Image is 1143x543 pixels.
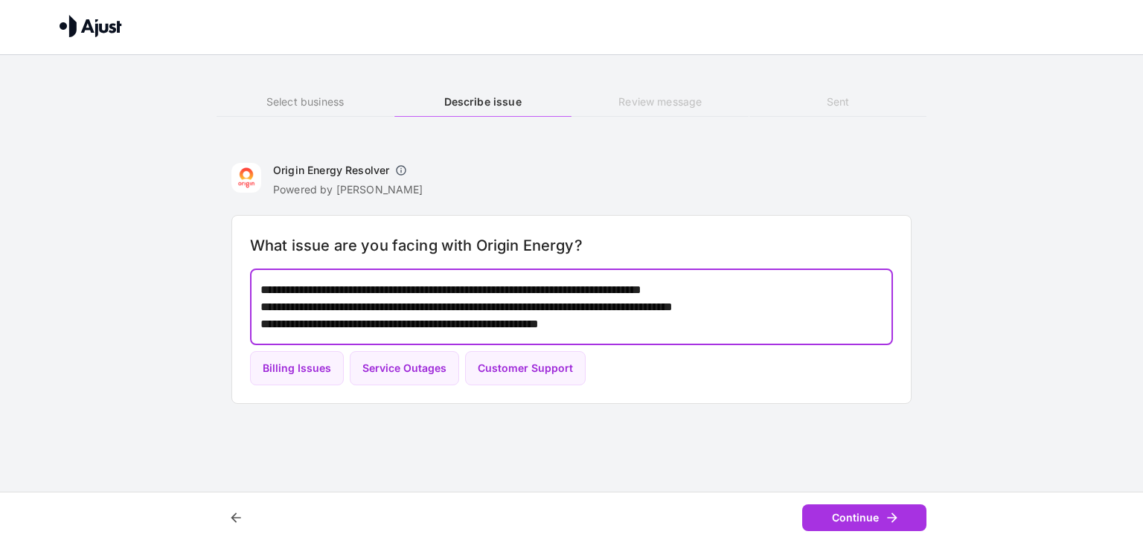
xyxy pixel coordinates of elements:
button: Customer Support [465,351,586,386]
h6: Select business [217,94,394,110]
button: Service Outages [350,351,459,386]
h6: Describe issue [394,94,571,110]
img: Ajust [60,15,122,37]
h6: Sent [749,94,926,110]
p: Powered by [PERSON_NAME] [273,182,423,197]
img: Origin Energy [231,163,261,193]
h6: What issue are you facing with Origin Energy? [250,234,893,257]
button: Continue [802,504,926,532]
h6: Origin Energy Resolver [273,163,389,178]
button: Billing Issues [250,351,344,386]
h6: Review message [571,94,749,110]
